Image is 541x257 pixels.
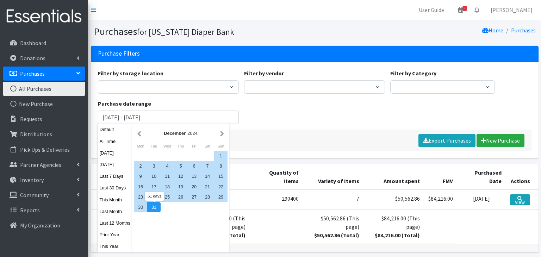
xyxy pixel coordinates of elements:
div: Tuesday [147,142,161,151]
div: 9 [134,171,147,181]
h3: Purchase Filters [98,50,140,57]
th: Purchased Date [457,164,506,190]
label: Filter by storage location [98,69,163,77]
div: 8 [214,161,228,171]
div: 23 [134,192,147,202]
p: Purchases [20,70,45,77]
div: 3 [147,161,161,171]
a: Donations [3,51,85,65]
a: Pick Ups & Deliveries [3,143,85,157]
a: Inventory [3,173,85,187]
a: Community [3,188,85,202]
div: 7 [201,161,214,171]
td: 7 [303,190,363,210]
div: 10 [147,171,161,181]
th: Actions [506,164,539,190]
p: My Organization [20,222,60,229]
input: January 1, 2011 - December 31, 2011 [98,111,239,124]
label: Filter by vendor [244,69,284,77]
div: Sunday [214,142,228,151]
div: Saturday [201,142,214,151]
div: 27 [187,192,201,202]
button: Prior Year [98,230,132,240]
div: Friday [187,142,201,151]
span: 9 [462,6,467,11]
div: 18 [161,182,174,192]
button: This Month [98,195,132,205]
a: Purchases [3,67,85,81]
a: All Purchases [3,82,85,96]
a: New Purchase [477,134,524,147]
td: $50,562.86 (This page) [303,209,363,244]
a: Partner Agencies [3,158,85,172]
p: Dashboard [20,39,46,46]
a: View [510,194,530,205]
button: All Time [98,136,132,146]
div: 16 [134,182,147,192]
a: New Purchase [3,97,85,111]
td: [DATE] [457,190,506,210]
p: Distributions [20,131,52,138]
div: 11 [161,171,174,181]
strong: $50,562.86 (Total) [314,232,359,239]
div: 26 [174,192,187,202]
div: 13 [187,171,201,181]
a: Purchases [511,27,536,34]
button: [DATE] [98,159,132,170]
p: Community [20,192,49,199]
a: Dashboard [3,36,85,50]
button: Default [98,124,132,134]
div: Wednesday [161,142,174,151]
div: 17 [147,182,161,192]
th: Amount spent [363,164,424,190]
div: 1 [214,151,228,161]
small: for [US_STATE] Diaper Bank [137,27,234,37]
div: 22 [214,182,228,192]
strong: $84,216.00 (Total) [375,232,420,239]
p: Pick Ups & Deliveries [20,146,70,153]
div: 21 [201,182,214,192]
th: Variety of Items [303,164,363,190]
a: Export Purchases [418,134,475,147]
div: 14 [201,171,214,181]
td: Cuties [91,190,144,210]
button: Last 12 Months [98,218,132,228]
span: 2024 [187,131,197,136]
p: Partner Agencies [20,161,61,168]
td: 290400 [250,190,303,210]
a: Distributions [3,127,85,141]
a: My Organization [3,218,85,232]
a: Home [482,27,503,34]
div: 20 [187,182,201,192]
p: Requests [20,115,42,123]
td: $84,216.00 [424,190,457,210]
div: 6 [187,161,201,171]
strong: December [164,131,186,136]
div: 25 [161,192,174,202]
div: 31 [147,202,161,212]
div: 28 [201,192,214,202]
a: Requests [3,112,85,126]
div: Monday [134,142,147,151]
div: 24 [147,192,161,202]
div: 15 [214,171,228,181]
div: 2 [134,161,147,171]
a: [PERSON_NAME] [485,3,538,17]
label: Filter by Category [390,69,436,77]
img: HumanEssentials [3,5,85,28]
button: Last 7 Days [98,171,132,181]
button: Last Month [98,206,132,217]
div: 4 [161,161,174,171]
td: $84,216.00 (This page) [363,209,424,244]
label: Purchase date range [98,99,151,108]
div: 19 [174,182,187,192]
a: Reports [3,203,85,217]
p: Inventory [20,176,44,183]
a: User Guide [413,3,450,17]
div: 29 [214,192,228,202]
button: Last 30 Days [98,183,132,193]
button: [DATE] [98,148,132,158]
th: FMV [424,164,457,190]
button: This Year [98,241,132,251]
th: Quantity of Items [250,164,303,190]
